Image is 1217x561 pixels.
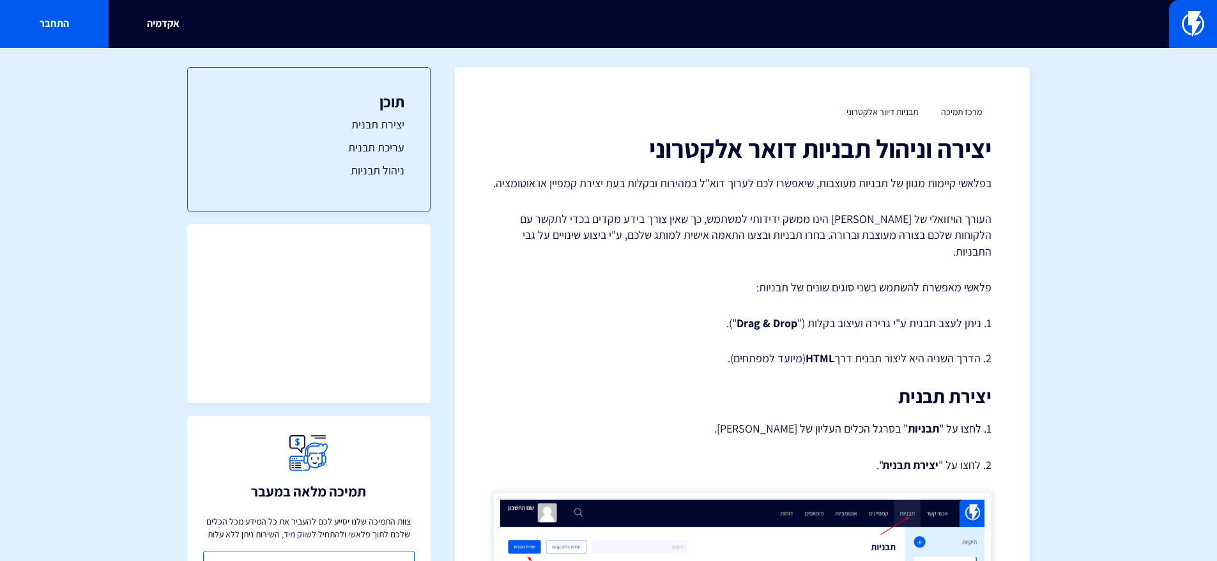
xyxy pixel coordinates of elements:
[213,139,404,156] a: עריכת תבנית
[737,316,797,330] strong: Drag & Drop
[493,279,991,296] p: פלאשי מאפשרת להשתמש בשני סוגים שונים של תבניות:
[213,116,404,133] a: יצירת תבנית
[882,457,938,472] strong: יצירת תבנית
[203,515,415,541] p: צוות התמיכה שלנו יסייע לכם להעביר את כל המידע מכל הכלים שלכם לתוך פלאשי ולהתחיל לשווק מיד, השירות...
[908,421,939,436] strong: תבניות
[846,106,918,118] a: תבניות דיוור אלקטרוני
[251,484,366,499] h3: תמיכה מלאה במעבר
[493,350,991,367] p: 2. הדרך השניה היא ליצור תבנית דרך (מיועד למפתחים).
[493,420,991,438] p: 1. לחצו על " " בסרגל הכלים העליון של [PERSON_NAME].
[493,315,991,332] p: 1. ניתן לעצב תבנית ע"י גרירה ועיצוב בקלות (" ").
[493,175,991,192] p: בפלאשי קיימות מגוון של תבניות מעוצבות, שיאפשרו לכם לערוך דוא"ל במהירות ובקלות בעת ​​יצירת קמפיין ...
[493,211,991,260] p: העורך הויזואלי של [PERSON_NAME] הינו ממשק ידידותי למשתמש, כך שאין צורך בידע מקדים בכדי לתקשר עם ה...
[806,351,834,365] strong: HTML
[941,106,982,118] a: מרכז תמיכה
[213,93,404,110] h3: תוכן
[213,162,404,179] a: ניהול תבניות
[493,386,991,407] h2: יצירת תבנית
[493,134,991,162] h1: יצירה וניהול תבניות דואר אלקטרוני
[493,457,991,473] p: 2. לחצו על " ".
